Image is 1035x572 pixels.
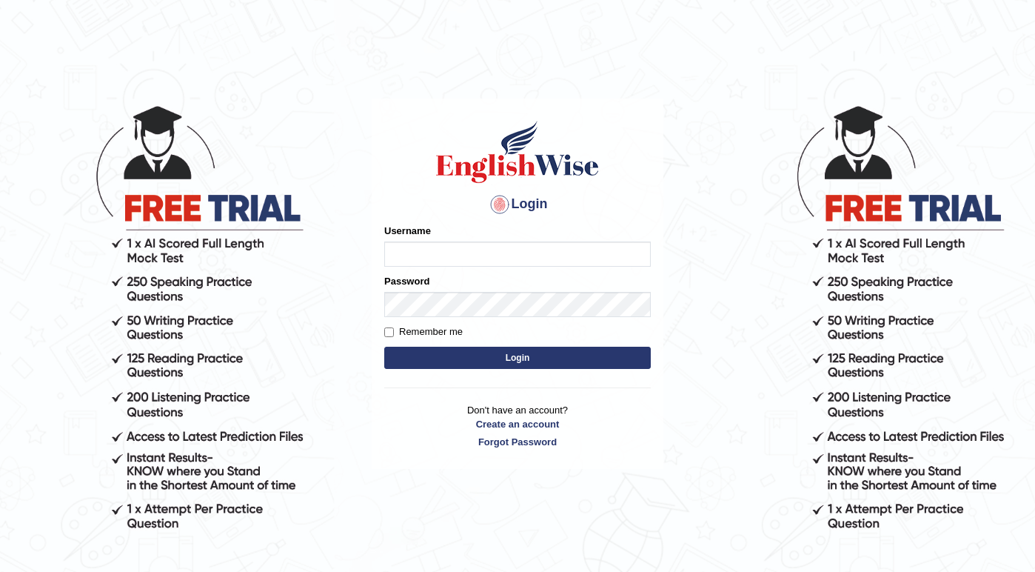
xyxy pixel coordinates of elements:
img: Logo of English Wise sign in for intelligent practice with AI [433,119,602,185]
input: Remember me [384,327,394,337]
label: Password [384,274,429,288]
button: Login [384,347,651,369]
label: Username [384,224,431,238]
a: Forgot Password [384,435,651,449]
p: Don't have an account? [384,403,651,449]
a: Create an account [384,417,651,431]
h4: Login [384,193,651,216]
label: Remember me [384,325,463,339]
